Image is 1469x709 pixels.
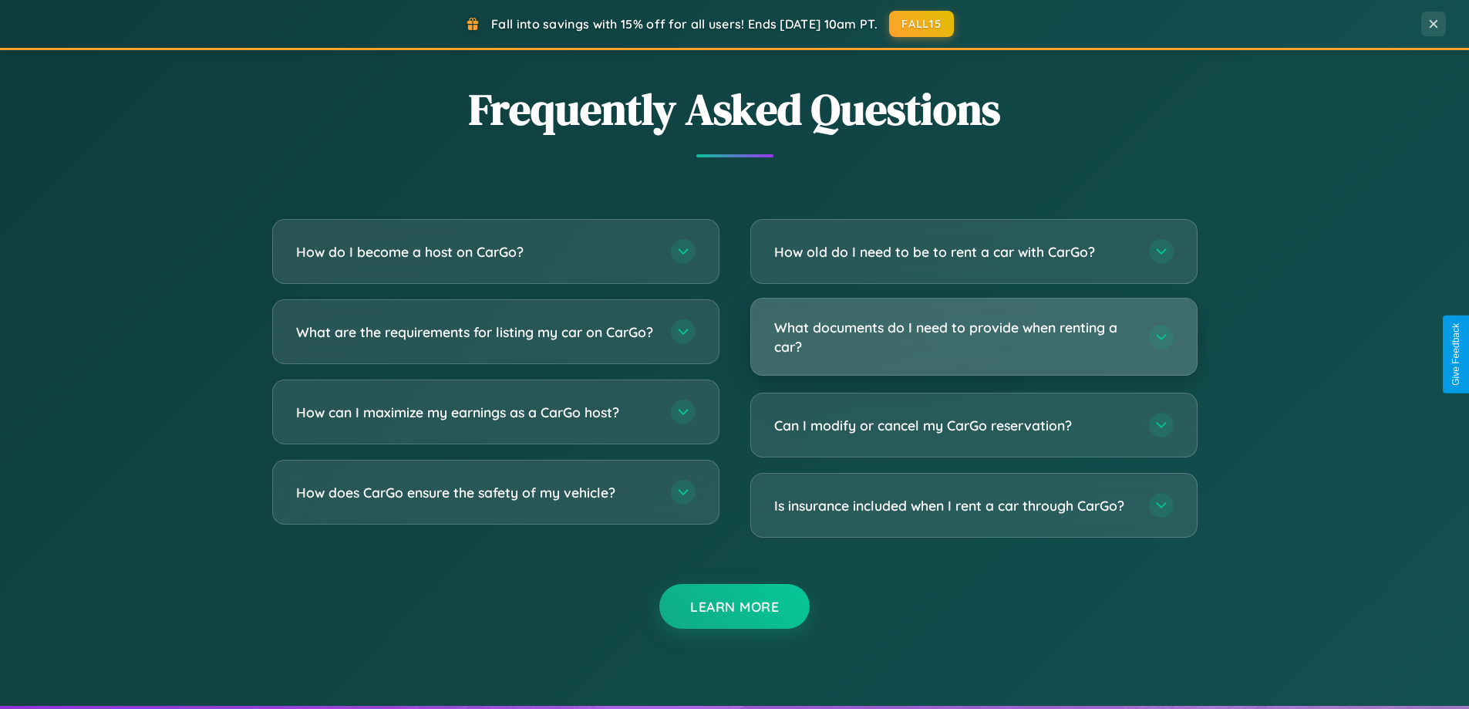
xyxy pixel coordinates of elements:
div: Give Feedback [1450,323,1461,386]
button: Learn More [659,584,810,629]
h3: How can I maximize my earnings as a CarGo host? [296,403,655,422]
h3: What documents do I need to provide when renting a car? [774,318,1134,356]
h3: Is insurance included when I rent a car through CarGo? [774,496,1134,515]
span: Fall into savings with 15% off for all users! Ends [DATE] 10am PT. [491,16,878,32]
h3: How old do I need to be to rent a car with CarGo? [774,242,1134,262]
h3: How does CarGo ensure the safety of my vehicle? [296,483,655,502]
h3: How do I become a host on CarGo? [296,242,655,262]
h3: Can I modify or cancel my CarGo reservation? [774,416,1134,435]
h2: Frequently Asked Questions [272,79,1198,139]
button: FALL15 [889,11,954,37]
h3: What are the requirements for listing my car on CarGo? [296,322,655,342]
